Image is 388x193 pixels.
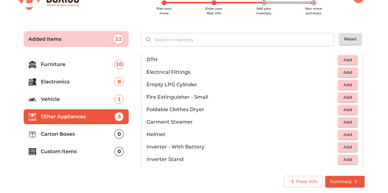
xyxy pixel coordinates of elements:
button: Reset [339,33,362,45]
button: Add [338,68,358,77]
span: Enter your floor info [206,7,223,15]
span: Add [341,119,355,126]
span: Your move summary [305,7,322,15]
div: 1 [114,95,124,104]
span: Add [341,131,355,138]
button: Add [338,105,358,115]
p: Fire Extinguisher - Small [146,93,338,101]
p: DTH [146,56,338,64]
span: Add [341,156,355,163]
span: Floor Info [289,178,318,186]
button: Add [338,142,358,152]
div: 22 [113,34,124,45]
p: Empty LPG Cylinder [146,81,338,88]
p: Inverter Stand [146,156,338,163]
span: Add [341,56,355,64]
span: Plan your move [156,7,172,15]
span: Add [341,69,355,76]
p: Vehicle [41,96,115,103]
span: Add your inventory [256,7,271,15]
p: Electronics [41,78,115,86]
div: 0 [114,147,124,156]
p: Electrical Fittings [146,68,338,76]
button: Add [338,92,358,102]
button: Add [338,80,358,90]
button: Add [338,155,358,164]
p: Other Appliances [41,113,115,120]
button: Add [338,55,358,65]
button: Add [338,130,358,139]
p: Helmet [146,131,338,138]
div: 10 [114,60,124,69]
div: 3 [114,112,124,121]
p: Carton Boxes [41,130,115,138]
span: Add [341,81,355,88]
button: Add [338,117,358,127]
span: Reset [344,35,357,43]
p: Foldable Clothes Dryer [146,106,338,113]
span: Add [341,106,355,113]
p: Inverter - With Battery [146,143,338,151]
p: Furniture [41,61,115,68]
span: Add [341,144,355,151]
span: Add [341,94,355,101]
input: Search Inventory [151,33,338,46]
button: Summary [325,176,365,187]
div: 0 [114,129,124,139]
span: Summary [330,178,360,186]
p: Custom Items [41,148,115,155]
p: Added Items [29,35,113,43]
p: Garment Steamer [146,118,338,126]
div: 8 [114,77,124,87]
button: Floor Info [284,176,323,187]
